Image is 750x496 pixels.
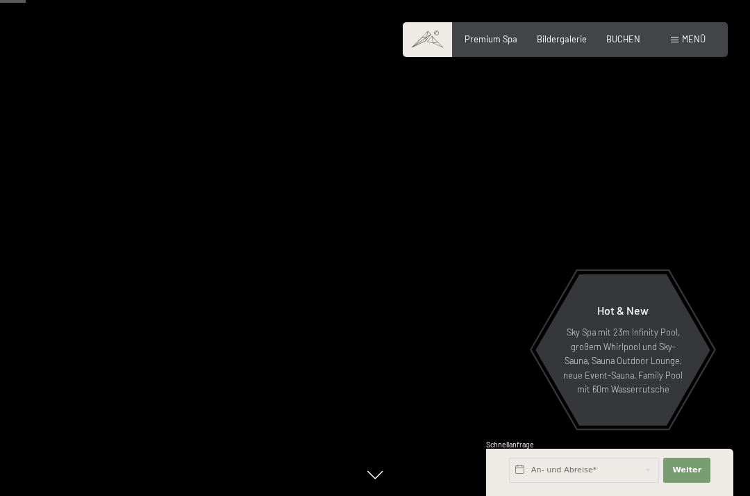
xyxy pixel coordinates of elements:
a: BUCHEN [606,33,640,44]
span: Hot & New [597,304,649,317]
p: Sky Spa mit 23m Infinity Pool, großem Whirlpool und Sky-Sauna, Sauna Outdoor Lounge, neue Event-S... [562,325,683,396]
a: Bildergalerie [537,33,587,44]
a: Premium Spa [465,33,517,44]
button: Weiter [663,458,710,483]
span: Weiter [672,465,701,476]
a: Hot & New Sky Spa mit 23m Infinity Pool, großem Whirlpool und Sky-Sauna, Sauna Outdoor Lounge, ne... [535,274,711,427]
span: Menü [682,33,706,44]
span: Schnellanfrage [486,440,534,449]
